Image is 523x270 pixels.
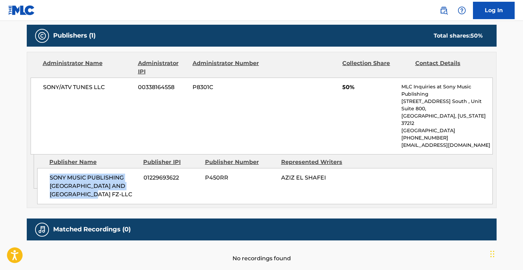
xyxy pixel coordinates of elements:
[49,158,138,166] div: Publisher Name
[401,127,492,134] p: [GEOGRAPHIC_DATA]
[342,59,410,76] div: Collection Share
[437,3,451,17] a: Public Search
[50,174,138,199] span: SONY MUSIC PUBLISHING [GEOGRAPHIC_DATA] AND [GEOGRAPHIC_DATA] FZ-LLC
[455,3,469,17] div: Help
[490,244,495,264] div: Drag
[281,158,352,166] div: Represented Writers
[473,2,515,19] a: Log In
[434,32,483,40] div: Total shares:
[53,32,96,40] h5: Publishers (1)
[138,59,187,76] div: Administrator IPI
[27,240,497,263] div: No recordings found
[401,142,492,149] p: [EMAIL_ADDRESS][DOMAIN_NAME]
[193,59,260,76] div: Administrator Number
[143,158,200,166] div: Publisher IPI
[342,83,396,92] span: 50%
[458,6,466,15] img: help
[401,112,492,127] p: [GEOGRAPHIC_DATA], [US_STATE] 37212
[193,83,260,92] span: P8301C
[401,83,492,98] p: MLC Inquiries at Sony Music Publishing
[43,83,133,92] span: SONY/ATV TUNES LLC
[440,6,448,15] img: search
[415,59,483,76] div: Contact Details
[43,59,133,76] div: Administrator Name
[205,158,276,166] div: Publisher Number
[38,32,46,40] img: Publishers
[401,134,492,142] p: [PHONE_NUMBER]
[53,225,131,233] h5: Matched Recordings (0)
[8,5,35,15] img: MLC Logo
[281,174,326,181] span: AZIZ EL SHAFEI
[38,225,46,234] img: Matched Recordings
[138,83,187,92] span: 00338164558
[401,98,492,112] p: [STREET_ADDRESS] South , Unit Suite 800,
[144,174,200,182] span: 01229693622
[488,237,523,270] iframe: Chat Widget
[205,174,276,182] span: P450RR
[471,32,483,39] span: 50 %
